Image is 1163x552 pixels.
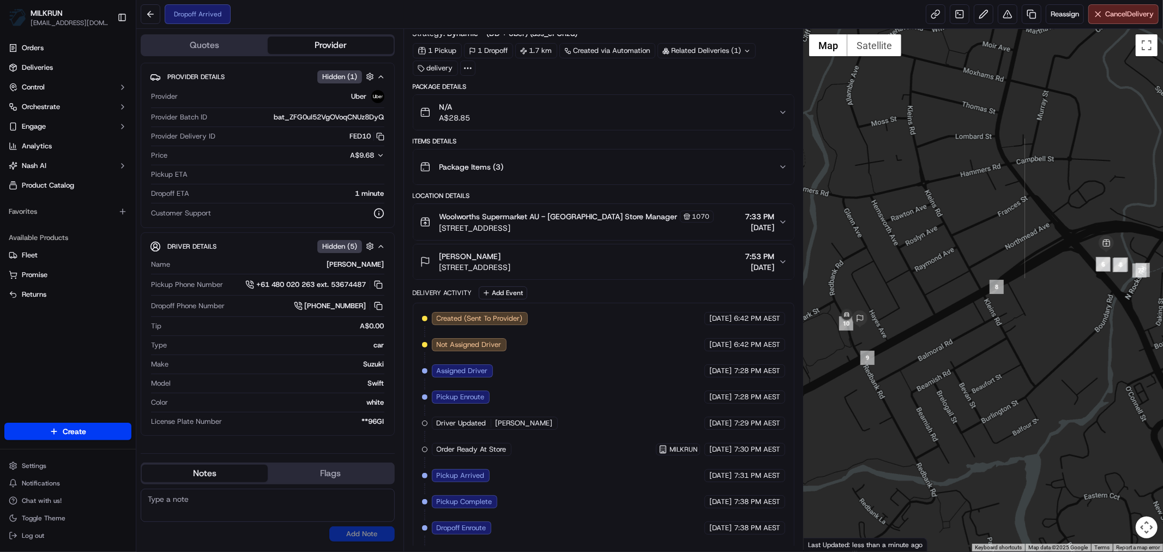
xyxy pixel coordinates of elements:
a: Report a map error [1116,544,1160,550]
span: Uber [352,92,367,101]
span: Pickup Enroute [437,392,485,402]
span: Name [151,260,170,269]
span: Deliveries [22,63,53,73]
button: Package Items (3) [413,149,794,184]
span: Returns [22,290,46,299]
span: 7:31 PM AEST [734,471,780,481]
button: Notes [142,465,268,482]
span: Order Ready At Store [437,445,507,454]
span: [DATE] [709,314,732,323]
span: [PHONE_NUMBER] [305,301,366,311]
button: Show street map [809,34,847,56]
img: Google [806,537,842,551]
span: Notifications [22,479,60,488]
span: Package Items ( 3 ) [439,161,504,172]
span: Hidden ( 1 ) [322,72,357,82]
span: 7:28 PM AEST [734,392,780,402]
span: [DATE] [709,445,732,454]
div: 1.7 km [515,43,557,58]
a: +61 480 020 263 ext. 53674487 [245,279,384,291]
span: Make [151,359,168,369]
span: [DATE] [709,497,732,507]
span: [DATE] [709,418,732,428]
span: Chat with us! [22,496,62,505]
a: Promise [9,270,127,280]
button: Flags [268,465,394,482]
button: Hidden (5) [317,239,377,253]
span: [STREET_ADDRESS] [439,262,511,273]
span: Assigned Driver [437,366,488,376]
button: Engage [4,118,131,135]
span: Not Assigned Driver [437,340,502,350]
button: Settings [4,458,131,473]
button: Returns [4,286,131,303]
button: Nash AI [4,157,131,175]
span: Log out [22,531,44,540]
span: Created (Sent To Provider) [437,314,523,323]
div: car [171,340,384,350]
span: Type [151,340,167,350]
a: Fleet [9,250,127,260]
span: Color [151,398,168,407]
span: Pickup Phone Number [151,280,223,290]
div: 6 [1096,257,1110,271]
div: Favorites [4,203,131,220]
span: 7:38 PM AEST [734,497,780,507]
button: Create [4,423,131,440]
span: MILKRUN [31,8,63,19]
button: Fleet [4,247,131,264]
button: FED10 [350,131,384,141]
div: 7 [1132,263,1147,278]
span: Settings [22,461,46,470]
span: [DATE] [709,523,732,533]
button: CancelDelivery [1088,4,1159,24]
span: 1070 [692,212,710,221]
button: Keyboard shortcuts [975,544,1022,551]
span: A$28.85 [439,112,471,123]
span: Price [151,151,167,160]
span: 7:28 PM AEST [734,366,780,376]
span: [PERSON_NAME] [496,418,553,428]
span: [DATE] [709,392,732,402]
img: uber-new-logo.jpeg [371,90,384,103]
span: Toggle Theme [22,514,65,523]
button: Notifications [4,476,131,491]
span: 7:29 PM AEST [734,418,780,428]
span: [EMAIL_ADDRESS][DOMAIN_NAME] [31,19,109,27]
span: [DATE] [745,222,774,233]
button: Promise [4,266,131,284]
span: [DATE] [709,366,732,376]
button: Show satellite imagery [847,34,901,56]
span: 6:42 PM AEST [734,340,780,350]
span: 7:33 PM [745,211,774,222]
span: +61 480 020 263 ext. 53674487 [256,280,366,290]
div: 8 [990,280,1004,294]
span: Dropoff Phone Number [151,301,225,311]
a: [PHONE_NUMBER] [294,300,384,312]
span: Hidden ( 5 ) [322,242,357,251]
div: Suzuki [173,359,384,369]
button: A$9.68 [288,151,384,160]
div: Swift [175,379,384,388]
div: 4 [1113,258,1127,272]
button: Chat with us! [4,493,131,508]
span: Cancel Delivery [1105,9,1154,19]
span: Engage [22,122,46,131]
span: [DATE] [709,471,732,481]
button: Toggle fullscreen view [1136,34,1158,56]
a: Terms (opens in new tab) [1094,544,1110,550]
span: bat_ZFG0uI52VgOVoqCNUz8DyQ [274,112,384,122]
a: Open this area in Google Maps (opens a new window) [806,537,842,551]
button: Driver DetailsHidden (5) [150,237,385,255]
div: Created via Automation [559,43,655,58]
span: Driver Updated [437,418,486,428]
span: 6:42 PM AEST [734,314,780,323]
span: [DATE] [709,340,732,350]
button: Hidden (1) [317,70,377,83]
span: Provider Batch ID [151,112,207,122]
span: Provider Details [167,73,225,81]
span: Driver Details [167,242,216,251]
span: Nash AI [22,161,46,171]
span: Woolworths Supermarket AU - [GEOGRAPHIC_DATA] Store Manager [439,211,678,222]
